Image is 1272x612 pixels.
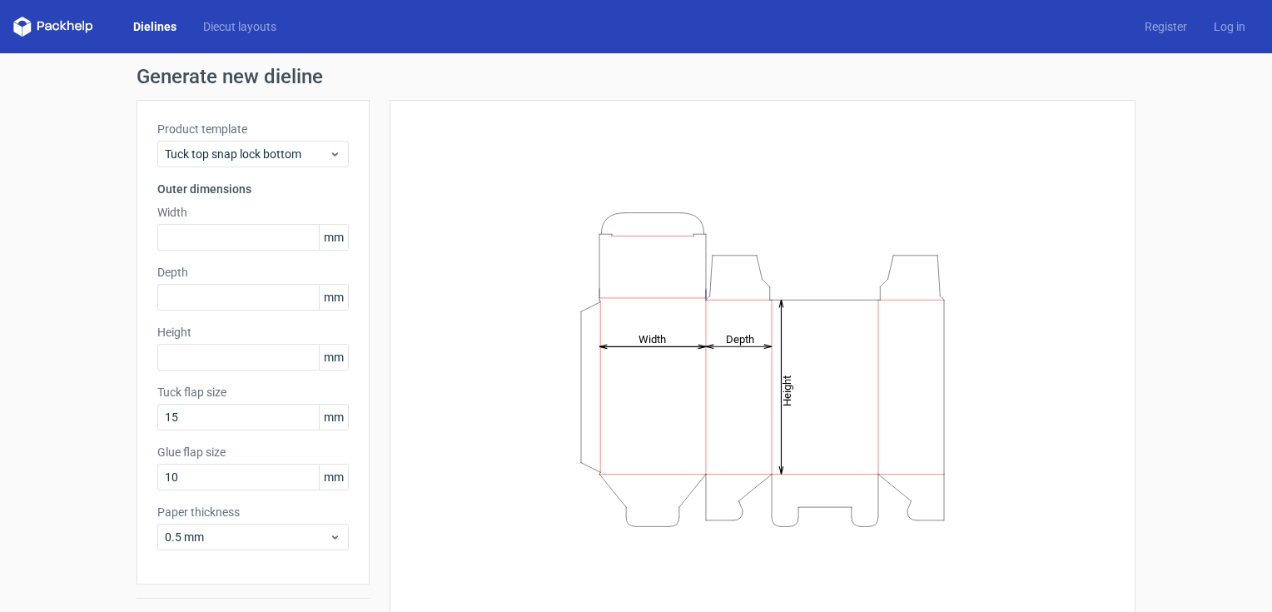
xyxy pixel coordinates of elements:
[120,18,190,35] a: Dielines
[726,332,754,345] tspan: Depth
[319,285,348,310] span: mm
[1200,18,1259,35] a: Log in
[157,181,349,197] h3: Outer dimensions
[1131,18,1200,35] a: Register
[638,332,666,345] tspan: Width
[319,345,348,370] span: mm
[157,324,349,341] label: Height
[319,465,348,490] span: mm
[157,504,349,520] label: Paper thickness
[319,225,348,250] span: mm
[781,375,793,406] tspan: Height
[165,146,329,162] span: Tuck top snap lock bottom
[137,67,1135,87] h1: Generate new dieline
[157,264,349,281] label: Depth
[157,204,349,221] label: Width
[319,405,348,430] span: mm
[157,384,349,401] label: Tuck flap size
[157,121,349,137] label: Product template
[165,529,329,545] span: 0.5 mm
[190,18,290,35] a: Diecut layouts
[157,444,349,460] label: Glue flap size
